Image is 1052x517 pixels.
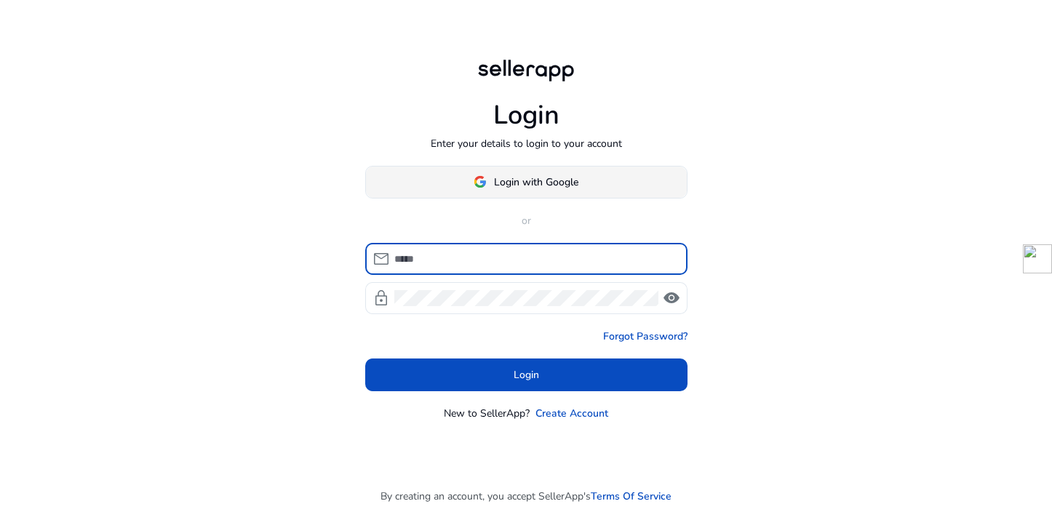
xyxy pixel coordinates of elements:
[1023,244,1052,273] img: logo.png
[365,358,688,391] button: Login
[494,175,578,190] span: Login with Google
[372,289,390,307] span: lock
[365,213,688,228] p: or
[431,136,622,151] p: Enter your details to login to your account
[535,406,608,421] a: Create Account
[663,289,680,307] span: visibility
[365,166,688,199] button: Login with Google
[603,329,688,344] a: Forgot Password?
[474,175,487,188] img: google-logo.svg
[444,406,530,421] p: New to SellerApp?
[591,489,672,504] a: Terms Of Service
[514,367,539,382] span: Login
[493,100,559,131] h1: Login
[372,250,390,268] span: mail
